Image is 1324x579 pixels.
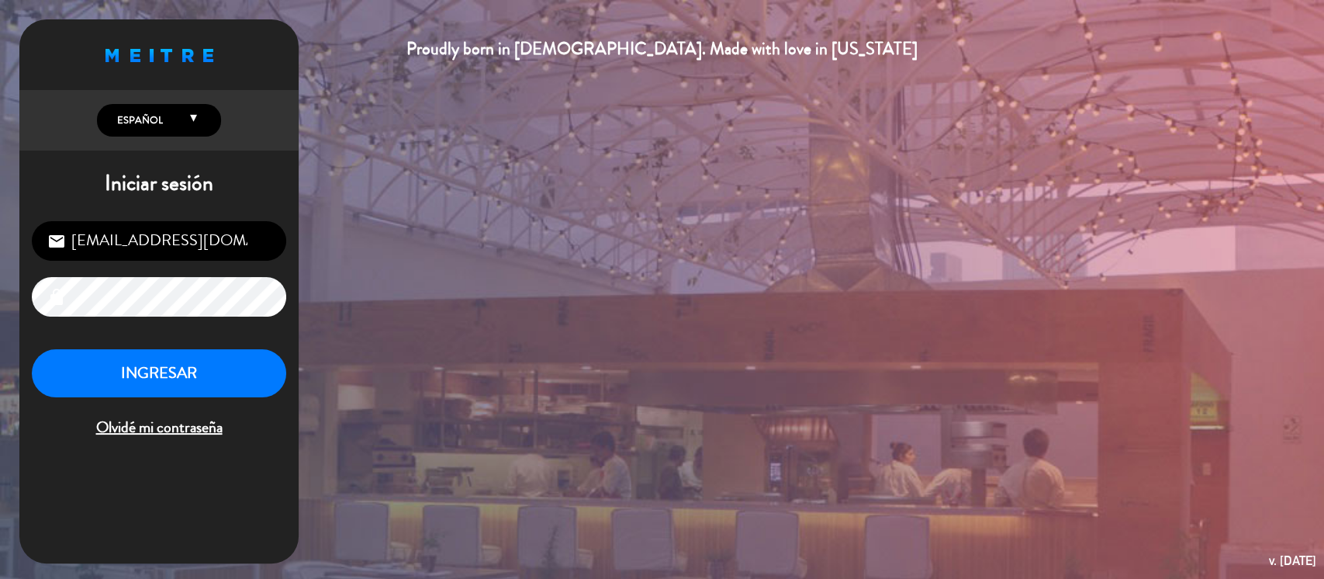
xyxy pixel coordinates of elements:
i: lock [47,288,66,307]
div: v. [DATE] [1269,550,1316,571]
span: Español [113,113,163,128]
input: Correo Electrónico [32,221,286,261]
span: Olvidé mi contraseña [32,415,286,441]
h1: Iniciar sesión [19,171,299,197]
i: email [47,232,66,251]
button: INGRESAR [32,349,286,398]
